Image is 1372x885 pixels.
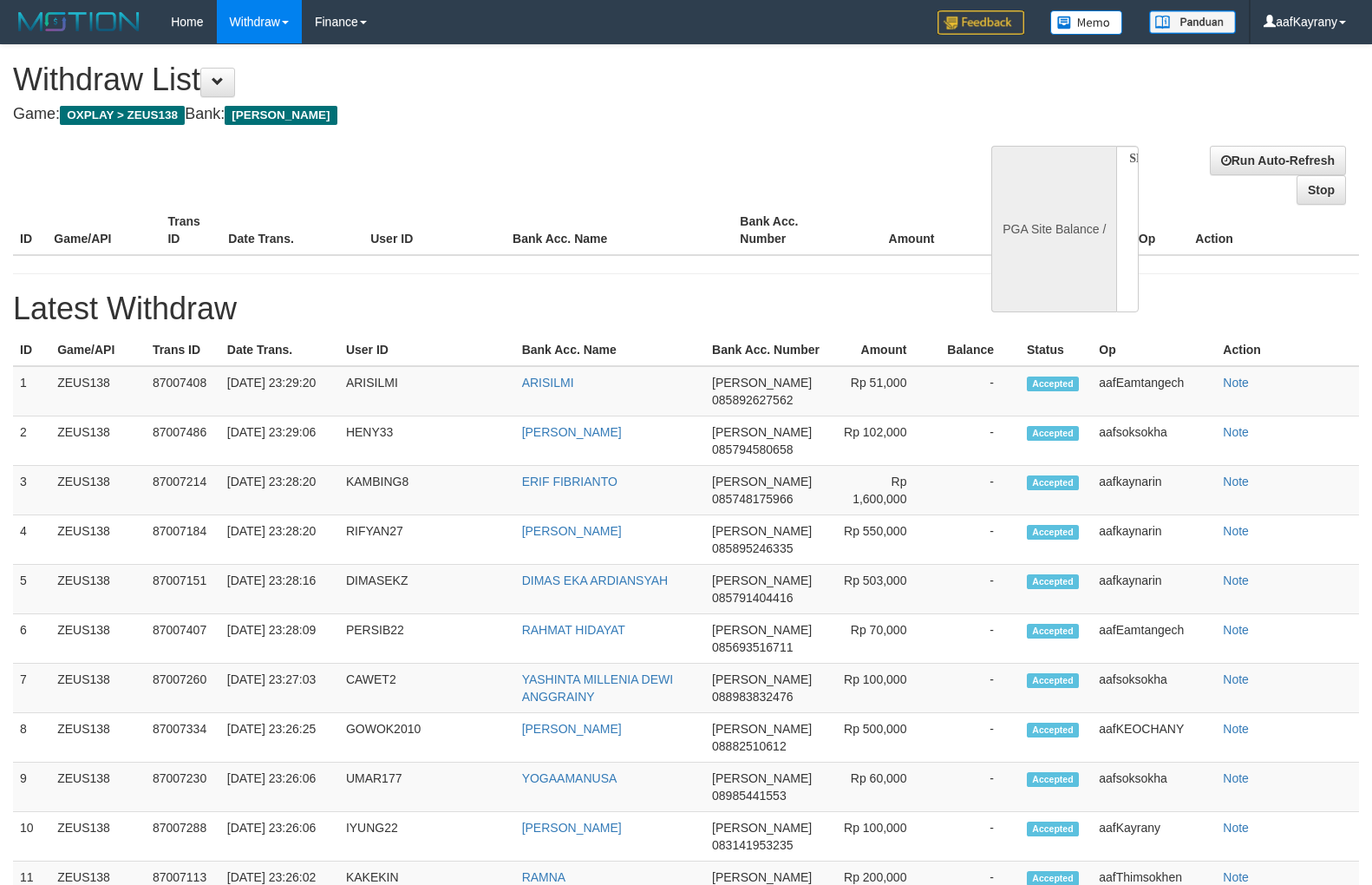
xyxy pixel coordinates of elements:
[1050,10,1123,35] img: Button%20Memo.svg
[712,541,793,555] span: 085895246335
[932,713,1020,763] td: -
[522,623,625,637] a: RAHMAT HIDAYAT
[1020,334,1092,366] th: Status
[13,713,50,763] td: 8
[1223,722,1249,736] a: Note
[830,515,933,565] td: Rp 550,000
[1216,334,1359,366] th: Action
[522,376,574,390] a: ARISILMI
[712,722,812,736] span: [PERSON_NAME]
[50,763,146,812] td: ZEUS138
[220,334,339,366] th: Date Trans.
[50,466,146,515] td: ZEUS138
[339,812,515,862] td: IYUNG22
[1027,574,1079,589] span: Accepted
[1223,475,1249,488] a: Note
[960,206,1064,255] th: Balance
[515,334,705,366] th: Bank Acc. Name
[220,416,339,466] td: [DATE] 23:29:06
[522,672,674,704] a: YASHINTA MILLENIA DEWI ANGGRAINY
[712,739,787,753] span: 08882510612
[1210,146,1346,175] a: Run Auto-Refresh
[50,515,146,565] td: ZEUS138
[522,475,617,488] a: ERIF FIBRIANTO
[220,763,339,812] td: [DATE] 23:26:06
[339,713,515,763] td: GOWOK2010
[13,466,50,515] td: 3
[339,334,515,366] th: User ID
[1092,565,1216,614] td: aafkaynarin
[712,672,812,686] span: [PERSON_NAME]
[932,812,1020,862] td: -
[1223,524,1249,538] a: Note
[339,515,515,565] td: RIFYAN27
[712,492,793,506] span: 085748175966
[1223,821,1249,835] a: Note
[13,416,50,466] td: 2
[339,466,515,515] td: KAMBING8
[522,821,622,835] a: [PERSON_NAME]
[712,690,793,704] span: 088983832476
[712,524,812,538] span: [PERSON_NAME]
[991,146,1116,312] div: PGA Site Balance /
[1027,377,1079,391] span: Accepted
[712,425,812,439] span: [PERSON_NAME]
[712,591,793,605] span: 085791404416
[1223,623,1249,637] a: Note
[339,664,515,713] td: CAWET2
[50,812,146,862] td: ZEUS138
[13,614,50,664] td: 6
[146,334,220,366] th: Trans ID
[339,416,515,466] td: HENY33
[1027,673,1079,688] span: Accepted
[506,206,733,255] th: Bank Acc. Name
[1027,624,1079,639] span: Accepted
[932,366,1020,416] td: -
[339,366,515,416] td: ARISILMI
[830,366,933,416] td: Rp 51,000
[339,763,515,812] td: UMAR177
[1092,416,1216,466] td: aafsoksokha
[1223,376,1249,390] a: Note
[47,206,160,255] th: Game/API
[932,614,1020,664] td: -
[932,763,1020,812] td: -
[220,664,339,713] td: [DATE] 23:27:03
[13,292,1359,326] h1: Latest Withdraw
[13,763,50,812] td: 9
[712,838,793,852] span: 083141953235
[712,393,793,407] span: 085892627562
[146,416,220,466] td: 87007486
[13,812,50,862] td: 10
[1223,870,1249,884] a: Note
[363,206,506,255] th: User ID
[1092,466,1216,515] td: aafkaynarin
[932,466,1020,515] td: -
[1027,525,1079,540] span: Accepted
[220,466,339,515] td: [DATE] 23:28:20
[1027,822,1079,836] span: Accepted
[60,106,185,125] span: OXPLAY > ZEUS138
[733,206,846,255] th: Bank Acc. Number
[712,574,812,587] span: [PERSON_NAME]
[50,664,146,713] td: ZEUS138
[13,62,898,97] h1: Withdraw List
[830,713,933,763] td: Rp 500,000
[50,565,146,614] td: ZEUS138
[712,789,787,803] span: 08985441553
[50,366,146,416] td: ZEUS138
[830,812,933,862] td: Rp 100,000
[13,206,47,255] th: ID
[1027,475,1079,490] span: Accepted
[932,664,1020,713] td: -
[1092,812,1216,862] td: aafKayrany
[146,366,220,416] td: 87007408
[1092,334,1216,366] th: Op
[830,416,933,466] td: Rp 102,000
[220,812,339,862] td: [DATE] 23:26:06
[830,565,933,614] td: Rp 503,000
[1092,366,1216,416] td: aafEamtangech
[712,442,793,456] span: 085794580658
[830,466,933,515] td: Rp 1,600,000
[50,416,146,466] td: ZEUS138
